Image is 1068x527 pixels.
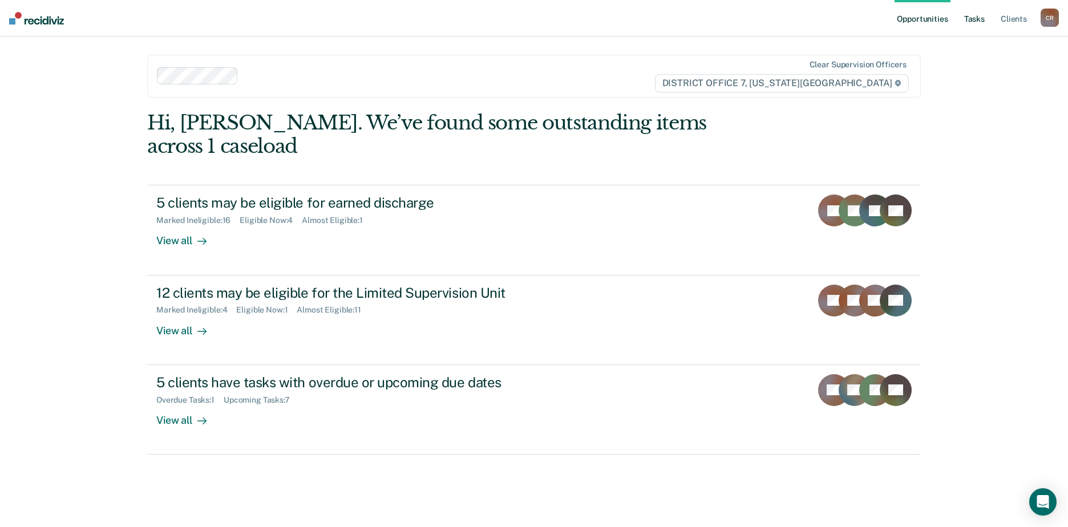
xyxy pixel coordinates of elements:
img: Recidiviz [9,12,64,25]
div: Almost Eligible : 11 [297,305,370,315]
div: Clear supervision officers [810,60,907,70]
div: View all [156,315,220,337]
div: Eligible Now : 4 [240,216,302,225]
div: Hi, [PERSON_NAME]. We’ve found some outstanding items across 1 caseload [147,111,766,158]
div: 5 clients have tasks with overdue or upcoming due dates [156,374,557,391]
a: 5 clients have tasks with overdue or upcoming due datesOverdue Tasks:1Upcoming Tasks:7View all [147,365,921,455]
div: Upcoming Tasks : 7 [224,395,299,405]
button: CR [1041,9,1059,27]
span: DISTRICT OFFICE 7, [US_STATE][GEOGRAPHIC_DATA] [655,74,909,92]
div: 12 clients may be eligible for the Limited Supervision Unit [156,285,557,301]
div: View all [156,404,220,427]
div: Marked Ineligible : 4 [156,305,236,315]
div: View all [156,225,220,248]
div: 5 clients may be eligible for earned discharge [156,194,557,211]
div: Marked Ineligible : 16 [156,216,240,225]
div: C R [1041,9,1059,27]
div: Almost Eligible : 1 [302,216,372,225]
div: Open Intercom Messenger [1029,488,1057,516]
a: 12 clients may be eligible for the Limited Supervision UnitMarked Ineligible:4Eligible Now:1Almos... [147,275,921,365]
div: Overdue Tasks : 1 [156,395,224,405]
a: 5 clients may be eligible for earned dischargeMarked Ineligible:16Eligible Now:4Almost Eligible:1... [147,185,921,275]
div: Eligible Now : 1 [236,305,297,315]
